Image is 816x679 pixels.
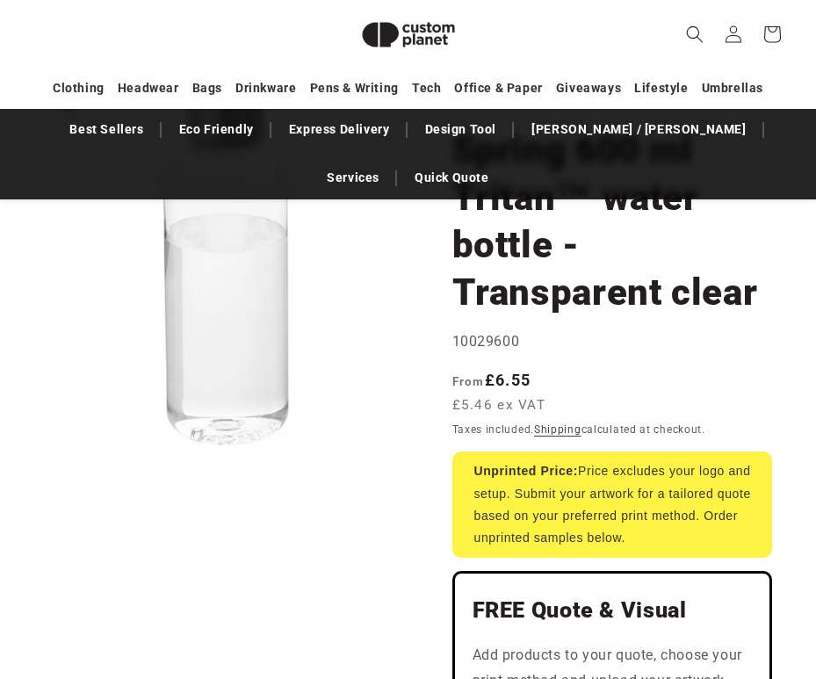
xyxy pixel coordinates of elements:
a: Headwear [118,73,179,104]
h1: Spring 600 ml Tritan™ water bottle - Transparent clear [452,126,773,316]
img: Custom Planet [347,7,470,62]
a: Office & Paper [454,73,542,104]
summary: Search [675,15,714,54]
a: Express Delivery [280,114,399,145]
a: Tech [412,73,441,104]
a: Eco Friendly [170,114,263,145]
a: Best Sellers [61,114,152,145]
a: Clothing [53,73,105,104]
a: Shipping [534,423,581,436]
a: Design Tool [416,114,506,145]
span: From [452,374,485,388]
a: Umbrellas [702,73,763,104]
span: £5.46 ex VAT [452,395,546,415]
a: Lifestyle [634,73,688,104]
strong: £6.55 [452,371,531,389]
a: Quick Quote [406,163,498,193]
div: Taxes included. calculated at checkout. [452,421,773,438]
a: Pens & Writing [310,73,399,104]
media-gallery: Gallery Viewer [44,85,408,450]
span: 10029600 [452,333,520,350]
a: Drinkware [235,73,296,104]
a: Services [318,163,388,193]
a: [PERSON_NAME] / [PERSON_NAME] [523,114,755,145]
a: Giveaways [556,73,621,104]
h2: FREE Quote & Visual [473,596,753,625]
strong: Unprinted Price: [474,464,579,478]
div: Price excludes your logo and setup. Submit your artwork for a tailored quote based on your prefer... [452,451,773,558]
iframe: Chat Widget [515,489,816,679]
a: Bags [192,73,222,104]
